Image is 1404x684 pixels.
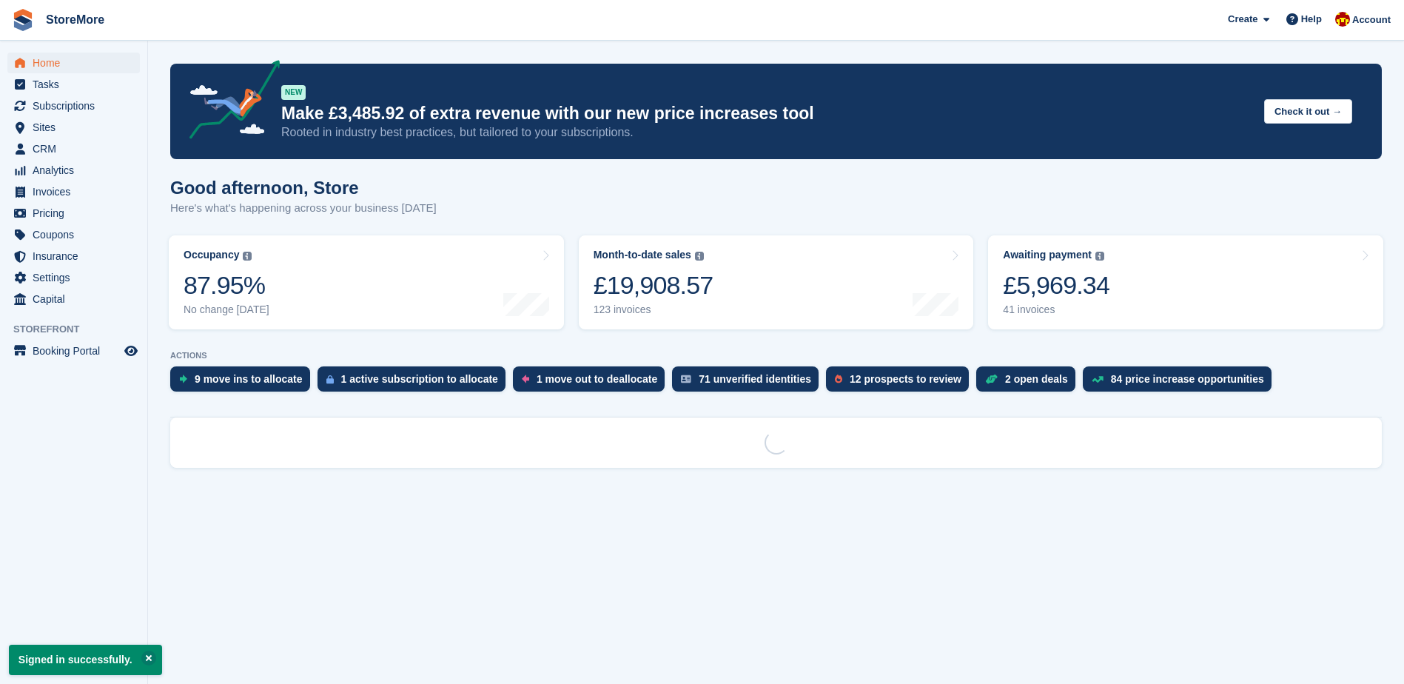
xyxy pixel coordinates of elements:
[681,375,691,383] img: verify_identity-adf6edd0f0f0b5bbfe63781bf79b02c33cf7c696d77639b501bdc392416b5a36.svg
[195,373,303,385] div: 9 move ins to allocate
[318,366,513,399] a: 1 active subscription to allocate
[1352,13,1391,27] span: Account
[9,645,162,675] p: Signed in successfully.
[170,178,437,198] h1: Good afternoon, Store
[33,341,121,361] span: Booking Portal
[33,138,121,159] span: CRM
[1005,373,1068,385] div: 2 open deals
[594,304,713,316] div: 123 invoices
[326,375,334,384] img: active_subscription_to_allocate_icon-d502201f5373d7db506a760aba3b589e785aa758c864c3986d89f69b8ff3...
[1301,12,1322,27] span: Help
[33,267,121,288] span: Settings
[1335,12,1350,27] img: Store More Team
[7,138,140,159] a: menu
[170,351,1382,361] p: ACTIONS
[7,53,140,73] a: menu
[835,375,842,383] img: prospect-51fa495bee0391a8d652442698ab0144808aea92771e9ea1ae160a38d050c398.svg
[579,235,974,329] a: Month-to-date sales £19,908.57 123 invoices
[33,53,121,73] span: Home
[33,74,121,95] span: Tasks
[976,366,1083,399] a: 2 open deals
[177,60,281,144] img: price-adjustments-announcement-icon-8257ccfd72463d97f412b2fc003d46551f7dbcb40ab6d574587a9cd5c0d94...
[672,366,826,399] a: 71 unverified identities
[33,95,121,116] span: Subscriptions
[281,103,1252,124] p: Make £3,485.92 of extra revenue with our new price increases tool
[826,366,976,399] a: 12 prospects to review
[243,252,252,261] img: icon-info-grey-7440780725fd019a000dd9b08b2336e03edf1995a4989e88bcd33f0948082b44.svg
[7,181,140,202] a: menu
[179,375,187,383] img: move_ins_to_allocate_icon-fdf77a2bb77ea45bf5b3d319d69a93e2d87916cf1d5bf7949dd705db3b84f3ca.svg
[1111,373,1264,385] div: 84 price increase opportunities
[7,341,140,361] a: menu
[1095,252,1104,261] img: icon-info-grey-7440780725fd019a000dd9b08b2336e03edf1995a4989e88bcd33f0948082b44.svg
[33,160,121,181] span: Analytics
[1083,366,1279,399] a: 84 price increase opportunities
[1003,270,1109,301] div: £5,969.34
[1264,99,1352,124] button: Check it out →
[40,7,110,32] a: StoreMore
[169,235,564,329] a: Occupancy 87.95% No change [DATE]
[13,322,147,337] span: Storefront
[594,249,691,261] div: Month-to-date sales
[33,224,121,245] span: Coupons
[1092,376,1104,383] img: price_increase_opportunities-93ffe204e8149a01c8c9dc8f82e8f89637d9d84a8eef4429ea346261dce0b2c0.svg
[33,203,121,224] span: Pricing
[7,74,140,95] a: menu
[985,374,998,384] img: deal-1b604bf984904fb50ccaf53a9ad4b4a5d6e5aea283cecdc64d6e3604feb123c2.svg
[33,117,121,138] span: Sites
[695,252,704,261] img: icon-info-grey-7440780725fd019a000dd9b08b2336e03edf1995a4989e88bcd33f0948082b44.svg
[513,366,672,399] a: 1 move out to deallocate
[988,235,1383,329] a: Awaiting payment £5,969.34 41 invoices
[12,9,34,31] img: stora-icon-8386f47178a22dfd0bd8f6a31ec36ba5ce8667c1dd55bd0f319d3a0aa187defe.svg
[1228,12,1257,27] span: Create
[7,246,140,266] a: menu
[341,373,498,385] div: 1 active subscription to allocate
[537,373,657,385] div: 1 move out to deallocate
[7,203,140,224] a: menu
[184,249,239,261] div: Occupancy
[7,117,140,138] a: menu
[122,342,140,360] a: Preview store
[7,224,140,245] a: menu
[184,270,269,301] div: 87.95%
[184,304,269,316] div: No change [DATE]
[850,373,961,385] div: 12 prospects to review
[7,95,140,116] a: menu
[1003,249,1092,261] div: Awaiting payment
[281,124,1252,141] p: Rooted in industry best practices, but tailored to your subscriptions.
[1003,304,1109,316] div: 41 invoices
[170,200,437,217] p: Here's what's happening across your business [DATE]
[522,375,529,383] img: move_outs_to_deallocate_icon-f764333ba52eb49d3ac5e1228854f67142a1ed5810a6f6cc68b1a99e826820c5.svg
[33,289,121,309] span: Capital
[170,366,318,399] a: 9 move ins to allocate
[7,267,140,288] a: menu
[699,373,811,385] div: 71 unverified identities
[33,181,121,202] span: Invoices
[7,160,140,181] a: menu
[281,85,306,100] div: NEW
[594,270,713,301] div: £19,908.57
[33,246,121,266] span: Insurance
[7,289,140,309] a: menu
